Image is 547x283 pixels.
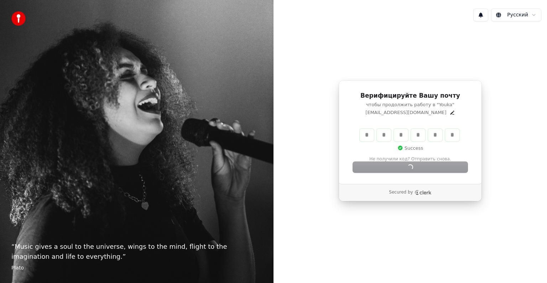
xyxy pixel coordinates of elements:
img: youka [11,11,26,26]
footer: Plato [11,264,262,272]
p: [EMAIL_ADDRESS][DOMAIN_NAME] [365,109,446,116]
p: Secured by [389,190,413,195]
h1: Верифицируйте Вашу почту [353,92,468,100]
p: чтобы продолжить работу в "Youka" [353,102,468,108]
p: “ Music gives a soul to the universe, wings to the mind, flight to the imagination and life to ev... [11,242,262,262]
button: Edit [449,110,455,115]
p: Success [397,145,423,151]
div: Verification code input [358,127,461,143]
a: Clerk logo [415,190,432,195]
